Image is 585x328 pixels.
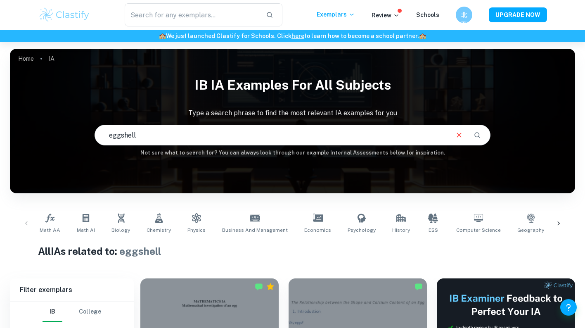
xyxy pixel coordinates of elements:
div: Premium [266,283,275,291]
h6: 北海 [459,10,469,19]
h6: We just launched Clastify for Schools. Click to learn how to become a school partner. [2,31,583,40]
span: History [392,226,410,234]
span: Business and Management [222,226,288,234]
p: Exemplars [317,10,355,19]
h1: IB IA examples for all subjects [10,72,575,98]
button: UPGRADE NOW [489,7,547,22]
span: 🏫 [419,33,426,39]
a: Schools [416,12,439,18]
img: Clastify logo [38,7,91,23]
button: College [79,302,101,322]
button: IB [43,302,62,322]
span: 🏫 [159,33,166,39]
span: ESS [429,226,438,234]
span: Biology [111,226,130,234]
div: Filter type choice [43,302,101,322]
img: Marked [255,283,263,291]
button: Search [470,128,484,142]
input: E.g. player arrangements, enthalpy of combustion, analysis of a big city... [95,124,448,147]
p: Review [372,11,400,20]
img: Marked [414,283,423,291]
p: Type a search phrase to find the most relevant IA examples for you [10,108,575,118]
h1: All IAs related to: [38,244,547,259]
button: 北海 [456,7,472,23]
a: Home [18,53,34,64]
span: Geography [517,226,544,234]
h6: Filter exemplars [10,278,134,302]
span: Psychology [348,226,376,234]
span: Economics [304,226,331,234]
button: Help and Feedback [560,299,577,316]
input: Search for any exemplars... [125,3,260,26]
span: Computer Science [456,226,501,234]
span: Math AI [77,226,95,234]
h6: Not sure what to search for? You can always look through our example Internal Assessments below f... [10,149,575,157]
a: here [291,33,304,39]
span: Chemistry [147,226,171,234]
p: IA [49,54,54,63]
span: Physics [187,226,206,234]
span: Math AA [40,226,60,234]
button: Clear [451,127,467,143]
span: eggshell [119,245,161,257]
